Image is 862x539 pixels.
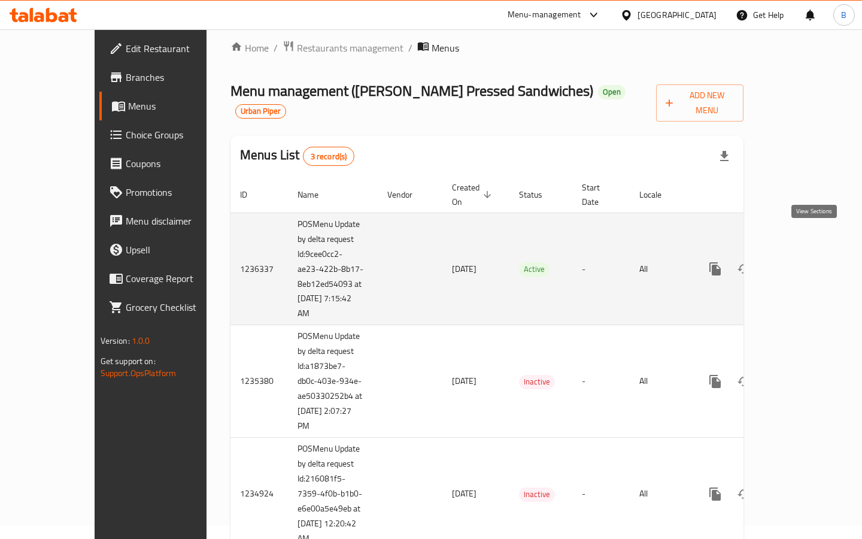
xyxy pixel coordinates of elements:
[283,40,403,56] a: Restaurants management
[452,180,495,209] span: Created On
[99,63,238,92] a: Branches
[126,128,229,142] span: Choice Groups
[730,367,758,396] button: Change Status
[297,41,403,55] span: Restaurants management
[598,87,626,97] span: Open
[638,8,717,22] div: [GEOGRAPHIC_DATA]
[519,487,555,501] span: Inactive
[582,180,615,209] span: Start Date
[230,41,269,55] a: Home
[128,99,229,113] span: Menus
[240,146,354,166] h2: Menus List
[630,213,691,325] td: All
[701,255,730,283] button: more
[572,213,630,325] td: -
[519,187,558,202] span: Status
[710,142,739,171] div: Export file
[701,367,730,396] button: more
[99,92,238,120] a: Menus
[841,8,846,22] span: B
[126,243,229,257] span: Upsell
[508,8,581,22] div: Menu-management
[101,365,177,381] a: Support.OpsPlatform
[432,41,459,55] span: Menus
[519,262,550,277] div: Active
[236,106,286,116] span: Urban Piper
[99,178,238,207] a: Promotions
[387,187,428,202] span: Vendor
[126,214,229,228] span: Menu disclaimer
[99,235,238,264] a: Upsell
[230,77,593,104] span: Menu management ( [PERSON_NAME] Pressed Sandwiches )
[99,149,238,178] a: Coupons
[298,187,334,202] span: Name
[408,41,412,55] li: /
[274,41,278,55] li: /
[630,325,691,438] td: All
[99,34,238,63] a: Edit Restaurant
[126,156,229,171] span: Coupons
[730,480,758,508] button: Change Status
[99,264,238,293] a: Coverage Report
[519,375,555,389] span: Inactive
[303,147,355,166] div: Total records count
[656,84,743,122] button: Add New Menu
[99,207,238,235] a: Menu disclaimer
[240,187,263,202] span: ID
[288,213,378,325] td: POSMenu Update by delta request Id:9cee0cc2-ae23-422b-8b17-8eb12ed54093 at [DATE] 7:15:42 AM
[572,325,630,438] td: -
[230,213,288,325] td: 1236337
[639,187,677,202] span: Locale
[126,271,229,286] span: Coverage Report
[519,262,550,276] span: Active
[452,261,476,277] span: [DATE]
[230,40,743,56] nav: breadcrumb
[126,70,229,84] span: Branches
[99,120,238,149] a: Choice Groups
[452,373,476,389] span: [DATE]
[99,293,238,322] a: Grocery Checklist
[519,487,555,502] div: Inactive
[126,300,229,314] span: Grocery Checklist
[101,353,156,369] span: Get support on:
[101,333,130,349] span: Version:
[666,88,734,118] span: Add New Menu
[691,177,825,213] th: Actions
[730,255,758,283] button: Change Status
[132,333,150,349] span: 1.0.0
[288,325,378,438] td: POSMenu Update by delta request Id:a1873be7-db0c-403e-934e-ae50330252b4 at [DATE] 2:07:27 PM
[303,151,354,162] span: 3 record(s)
[452,486,476,501] span: [DATE]
[701,480,730,508] button: more
[126,185,229,199] span: Promotions
[230,325,288,438] td: 1235380
[598,85,626,99] div: Open
[126,41,229,56] span: Edit Restaurant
